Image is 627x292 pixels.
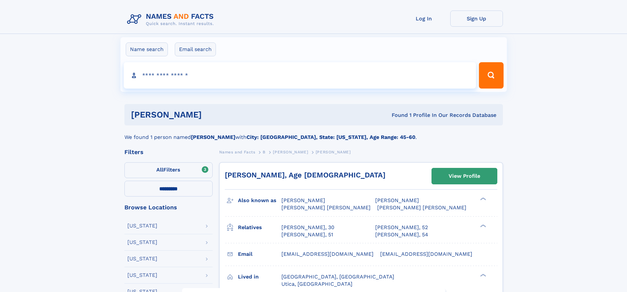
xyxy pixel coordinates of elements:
[127,223,157,228] div: [US_STATE]
[124,149,213,155] div: Filters
[219,148,255,156] a: Names and Facts
[124,204,213,210] div: Browse Locations
[316,150,351,154] span: [PERSON_NAME]
[124,125,503,141] div: We found 1 person named with .
[398,11,450,27] a: Log In
[263,150,266,154] span: B
[263,148,266,156] a: B
[281,281,353,287] span: Utica, [GEOGRAPHIC_DATA]
[375,224,428,231] a: [PERSON_NAME], 52
[479,224,486,228] div: ❯
[225,171,385,179] a: [PERSON_NAME], Age [DEMOGRAPHIC_DATA]
[127,240,157,245] div: [US_STATE]
[449,169,480,184] div: View Profile
[450,11,503,27] a: Sign Up
[127,273,157,278] div: [US_STATE]
[375,231,428,238] a: [PERSON_NAME], 54
[238,249,281,260] h3: Email
[238,222,281,233] h3: Relatives
[281,251,374,257] span: [EMAIL_ADDRESS][DOMAIN_NAME]
[375,197,419,203] span: [PERSON_NAME]
[273,150,308,154] span: [PERSON_NAME]
[479,273,486,277] div: ❯
[127,256,157,261] div: [US_STATE]
[175,42,216,56] label: Email search
[124,11,219,28] img: Logo Names and Facts
[156,167,163,173] span: All
[124,162,213,178] label: Filters
[281,231,333,238] a: [PERSON_NAME], 51
[281,224,334,231] a: [PERSON_NAME], 30
[380,251,472,257] span: [EMAIL_ADDRESS][DOMAIN_NAME]
[131,111,297,119] h1: [PERSON_NAME]
[281,197,325,203] span: [PERSON_NAME]
[124,62,476,89] input: search input
[238,271,281,282] h3: Lived in
[273,148,308,156] a: [PERSON_NAME]
[377,204,466,211] span: [PERSON_NAME] [PERSON_NAME]
[297,112,496,119] div: Found 1 Profile In Our Records Database
[281,274,394,280] span: [GEOGRAPHIC_DATA], [GEOGRAPHIC_DATA]
[238,195,281,206] h3: Also known as
[191,134,235,140] b: [PERSON_NAME]
[479,197,486,201] div: ❯
[281,204,371,211] span: [PERSON_NAME] [PERSON_NAME]
[126,42,168,56] label: Name search
[432,168,497,184] a: View Profile
[479,62,503,89] button: Search Button
[247,134,415,140] b: City: [GEOGRAPHIC_DATA], State: [US_STATE], Age Range: 45-60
